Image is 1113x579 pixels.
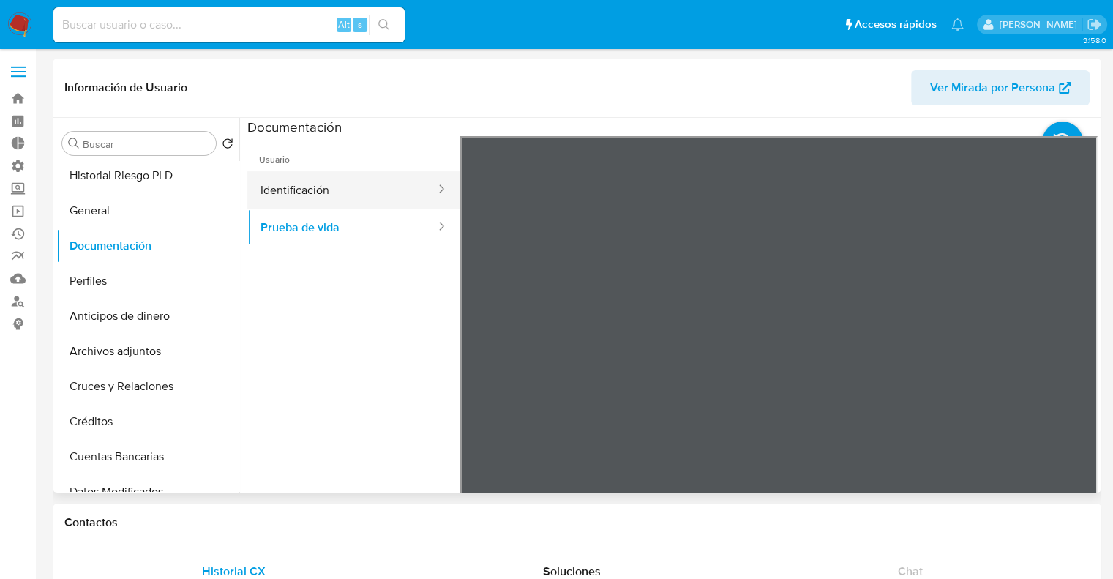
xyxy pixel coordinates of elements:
[56,439,239,474] button: Cuentas Bancarias
[358,18,362,31] span: s
[53,15,405,34] input: Buscar usuario o caso...
[951,18,964,31] a: Notificaciones
[56,299,239,334] button: Anticipos de dinero
[56,404,239,439] button: Créditos
[56,369,239,404] button: Cruces y Relaciones
[56,474,239,509] button: Datos Modificados
[911,70,1090,105] button: Ver Mirada por Persona
[56,193,239,228] button: General
[855,17,937,32] span: Accesos rápidos
[64,81,187,95] h1: Información de Usuario
[1087,17,1102,32] a: Salir
[56,228,239,264] button: Documentación
[930,70,1055,105] span: Ver Mirada por Persona
[68,138,80,149] button: Buscar
[56,334,239,369] button: Archivos adjuntos
[369,15,399,35] button: search-icon
[56,158,239,193] button: Historial Riesgo PLD
[999,18,1082,31] p: santiago.sgreco@mercadolibre.com
[64,515,1090,530] h1: Contactos
[222,138,233,154] button: Volver al orden por defecto
[83,138,210,151] input: Buscar
[56,264,239,299] button: Perfiles
[338,18,350,31] span: Alt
